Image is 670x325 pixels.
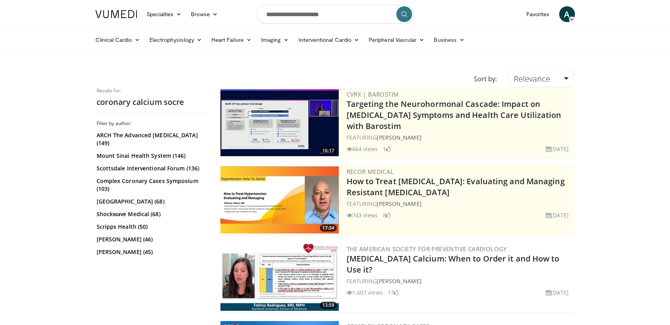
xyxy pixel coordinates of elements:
h3: Filter by author: [97,120,207,127]
a: [PERSON_NAME] [377,134,421,141]
a: Recor Medical [347,168,394,176]
a: Business [429,32,469,48]
li: [DATE] [546,211,569,219]
img: f3314642-f119-4bcb-83d2-db4b1a91d31e.300x170_q85_crop-smart_upscale.jpg [220,89,339,156]
a: CVRx | Barostim [347,90,399,98]
a: Peripheral Vascular [364,32,429,48]
li: 743 views [347,211,378,219]
a: ARCH The Advanced [MEDICAL_DATA] (149) [97,131,205,147]
span: Relevance [514,73,550,84]
a: [PERSON_NAME] (45) [97,248,205,256]
a: Targeting the Neurohormonal Cascade: Impact on [MEDICAL_DATA] Symptoms and Health Care Utilizatio... [347,99,562,131]
a: Browse [186,6,222,22]
a: Complex Coronary Cases Symposium (103) [97,177,205,193]
li: 464 views [347,145,378,153]
p: Results for: [97,88,207,94]
div: FEATURING [347,133,572,142]
li: [DATE] [546,145,569,153]
a: [PERSON_NAME] [377,200,421,207]
a: The American Society for Preventive Cardiology [347,245,507,253]
span: 17:34 [320,224,337,232]
li: 1 [383,145,391,153]
a: A [559,6,575,22]
img: 10cbd22e-c1e6-49ff-b90e-4507a8859fc1.jpg.300x170_q85_crop-smart_upscale.jpg [220,166,339,233]
div: FEATURING [347,200,572,208]
input: Search topics, interventions [256,5,414,24]
a: [GEOGRAPHIC_DATA] (68) [97,198,205,205]
a: Heart Failure [207,32,256,48]
a: [PERSON_NAME] (46) [97,235,205,243]
a: Relevance [509,70,573,88]
a: 13:59 [220,244,339,311]
span: 13:59 [320,302,337,309]
a: Interventional Cardio [294,32,364,48]
a: 16:17 [220,89,339,156]
li: 8 [383,211,391,219]
a: Shockwave Medical (68) [97,210,205,218]
a: Scottsdale Interventional Forum (136) [97,164,205,172]
h2: coronary calcium socre [97,97,207,107]
a: Imaging [256,32,294,48]
div: Sort by: [468,70,503,88]
a: Specialties [142,6,187,22]
a: Clinical Cardio [91,32,145,48]
img: 2bd39402-6386-41d4-8284-c73209d66970.300x170_q85_crop-smart_upscale.jpg [220,244,339,311]
a: 17:34 [220,166,339,233]
li: 17 [388,288,399,297]
img: VuMedi Logo [95,10,137,18]
a: Favorites [522,6,554,22]
a: Scripps Health (50) [97,223,205,231]
a: [PERSON_NAME] [377,277,421,285]
span: 16:17 [320,147,337,154]
a: [MEDICAL_DATA] Calcium: When to Order it and How to Use it? [347,253,560,275]
a: Electrophysiology [145,32,207,48]
a: Mount Sinai Health System (146) [97,152,205,160]
a: How to Treat [MEDICAL_DATA]: Evaluating and Managing Resistant [MEDICAL_DATA] [347,176,565,198]
li: [DATE] [546,288,569,297]
div: FEATURING [347,277,572,285]
li: 1,607 views [347,288,383,297]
